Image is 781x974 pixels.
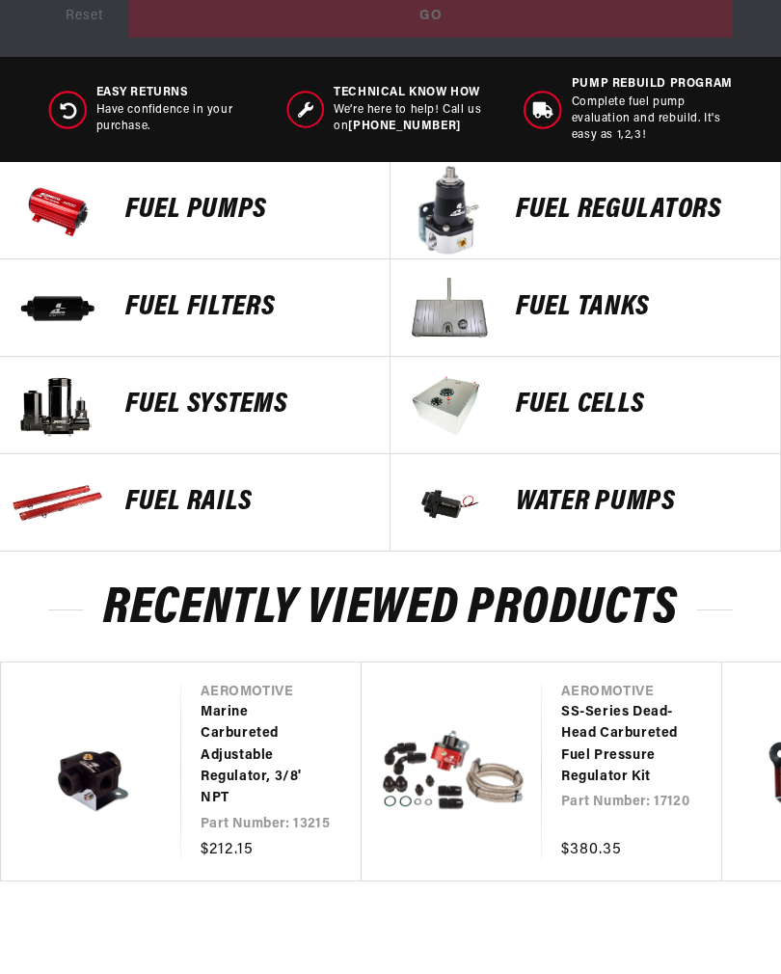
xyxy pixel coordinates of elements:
a: Fuel Tanks Fuel Tanks [390,259,781,357]
img: FUEL Cells [400,357,497,453]
p: FUEL Cells [516,391,761,419]
span: Easy Returns [96,85,257,101]
a: [PHONE_NUMBER] [348,121,460,132]
a: FUEL Cells FUEL Cells [390,357,781,454]
a: Water Pumps Water Pumps [390,454,781,552]
span: Technical Know How [334,85,495,101]
img: Fuel Systems [10,357,106,453]
img: Fuel Tanks [400,259,497,356]
img: FUEL Rails [10,454,106,551]
a: FUEL REGULATORS FUEL REGULATORS [390,162,781,259]
a: Marine Carbureted Adjustable Regulator, 3/8' NPT [201,702,323,810]
p: We’re here to help! Call us on [334,102,495,135]
p: Water Pumps [516,488,761,517]
a: SS-Series Dead-Head Carbureted Fuel Pressure Regulator Kit [561,702,684,789]
p: FUEL Rails [125,488,370,517]
p: Fuel Pumps [125,196,370,225]
p: Complete fuel pump evaluation and rebuild. It's easy as 1,2,3! [572,95,733,143]
h2: Recently Viewed Products [48,586,733,632]
p: Fuel Tanks [516,293,761,322]
p: Fuel Systems [125,391,370,419]
img: FUEL FILTERS [10,259,106,356]
p: FUEL REGULATORS [516,196,761,225]
img: FUEL REGULATORS [400,162,497,258]
img: Water Pumps [400,454,497,551]
p: FUEL FILTERS [125,293,370,322]
span: Pump Rebuild program [572,76,733,93]
p: Have confidence in your purchase. [96,102,257,135]
img: Fuel Pumps [10,162,106,258]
